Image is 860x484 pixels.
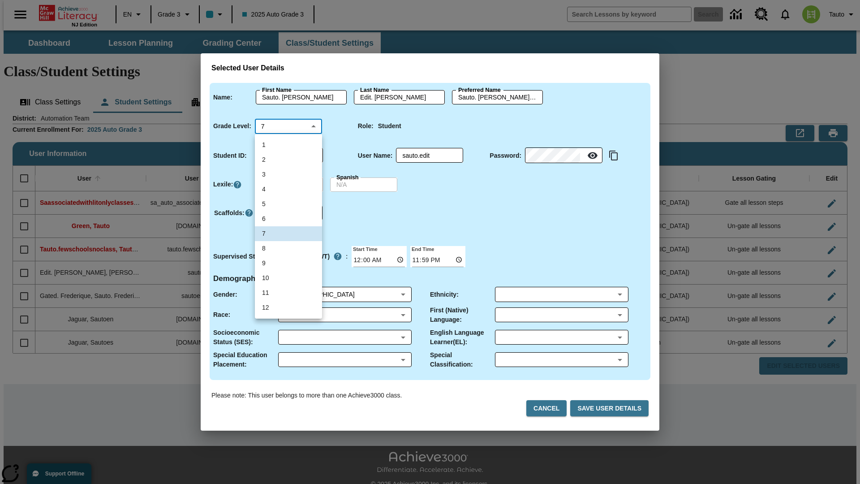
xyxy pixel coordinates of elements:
li: 10 [255,271,322,285]
li: 11 [255,285,322,300]
li: 6 [255,212,322,226]
li: 4 [255,182,322,197]
li: 3 [255,167,322,182]
li: 7 [255,226,322,241]
li: 1 [255,138,322,152]
li: 12 [255,300,322,315]
li: 9 [255,256,322,271]
li: 2 [255,152,322,167]
li: 8 [255,241,322,256]
li: 5 [255,197,322,212]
